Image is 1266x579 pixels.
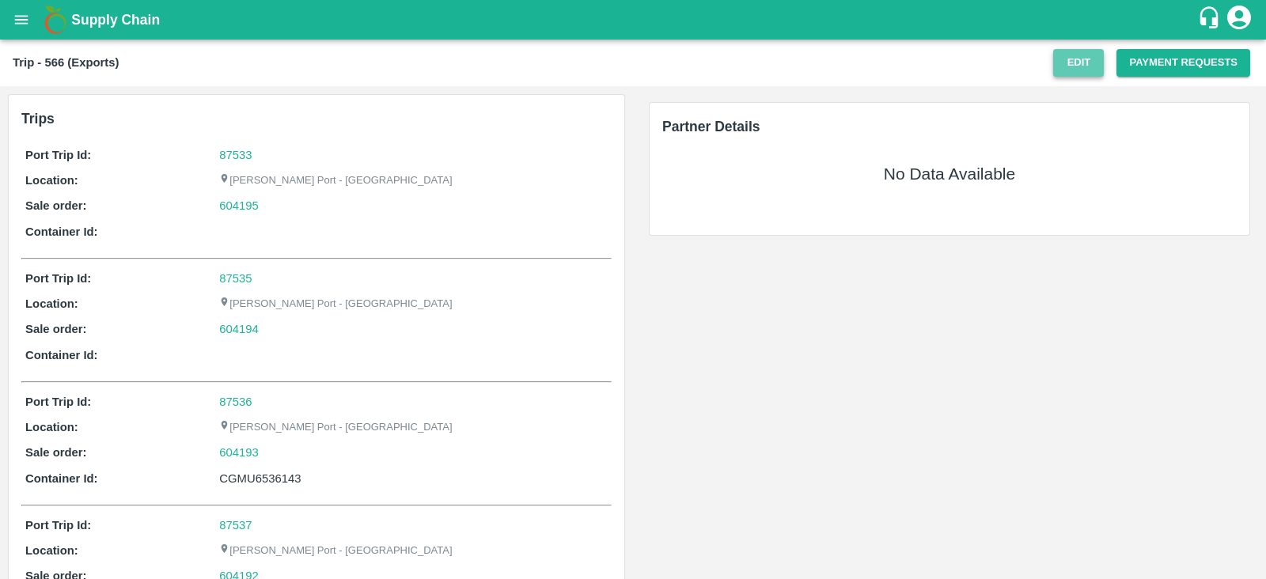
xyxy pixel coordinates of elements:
[1116,49,1250,77] button: Payment Requests
[40,4,71,36] img: logo
[25,272,91,285] b: Port Trip Id:
[25,323,87,335] b: Sale order:
[884,163,1015,185] h5: No Data Available
[219,197,259,214] a: 604195
[25,349,98,361] b: Container Id:
[25,174,78,187] b: Location:
[25,297,78,310] b: Location:
[219,420,452,435] p: [PERSON_NAME] Port - [GEOGRAPHIC_DATA]
[21,111,55,127] b: Trips
[25,225,98,238] b: Container Id:
[219,272,252,285] a: 87535
[25,519,91,532] b: Port Trip Id:
[662,119,760,134] span: Partner Details
[25,199,87,212] b: Sale order:
[3,2,40,38] button: open drawer
[25,149,91,161] b: Port Trip Id:
[219,519,252,532] a: 87537
[219,395,252,408] a: 87536
[25,544,78,557] b: Location:
[25,472,98,485] b: Container Id:
[219,470,608,487] div: CGMU6536143
[1053,49,1104,77] button: Edit
[71,9,1197,31] a: Supply Chain
[219,444,259,461] a: 604193
[219,173,452,188] p: [PERSON_NAME] Port - [GEOGRAPHIC_DATA]
[13,56,119,69] b: Trip - 566 (Exports)
[25,395,91,408] b: Port Trip Id:
[219,320,259,338] a: 604194
[71,12,160,28] b: Supply Chain
[25,446,87,459] b: Sale order:
[219,543,452,558] p: [PERSON_NAME] Port - [GEOGRAPHIC_DATA]
[1225,3,1253,36] div: account of current user
[219,149,252,161] a: 87533
[25,421,78,433] b: Location:
[1197,6,1225,34] div: customer-support
[219,297,452,312] p: [PERSON_NAME] Port - [GEOGRAPHIC_DATA]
